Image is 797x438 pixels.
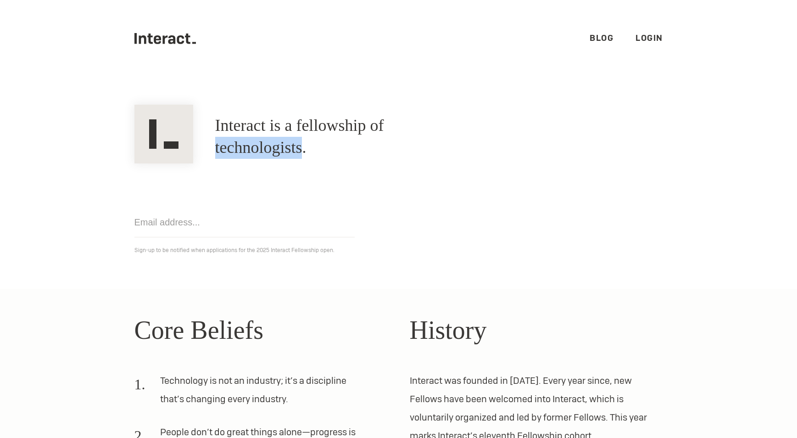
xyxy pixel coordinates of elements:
[410,311,663,349] h2: History
[134,105,193,163] img: Interact Logo
[134,245,663,256] p: Sign-up to be notified when applications for the 2025 Interact Fellowship open.
[134,371,366,416] li: Technology is not an industry; it’s a discipline that’s changing every industry.
[134,208,355,237] input: Email address...
[134,311,388,349] h2: Core Beliefs
[215,115,463,159] h1: Interact is a fellowship of technologists.
[635,33,663,43] a: Login
[590,33,613,43] a: Blog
